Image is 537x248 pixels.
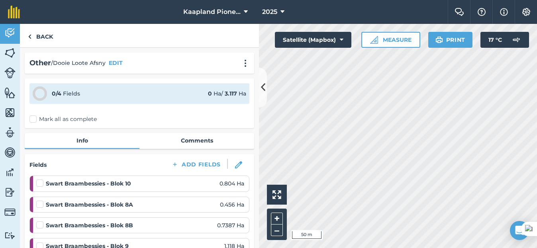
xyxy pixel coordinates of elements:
img: fieldmargin Logo [8,6,20,18]
img: svg+xml;base64,PD94bWwgdmVyc2lvbj0iMS4wIiBlbmNvZGluZz0idXRmLTgiPz4KPCEtLSBHZW5lcmF0b3I6IEFkb2JlIE... [4,127,16,139]
img: svg+xml;base64,PHN2ZyB4bWxucz0iaHR0cDovL3d3dy53My5vcmcvMjAwMC9zdmciIHdpZHRoPSIxOSIgaGVpZ2h0PSIyNC... [435,35,443,45]
img: svg+xml;base64,PD94bWwgdmVyc2lvbj0iMS4wIiBlbmNvZGluZz0idXRmLTgiPz4KPCEtLSBHZW5lcmF0b3I6IEFkb2JlIE... [4,27,16,39]
a: Info [25,133,139,148]
strong: Swart Braambessies - Blok 8B [46,221,133,230]
img: svg+xml;base64,PD94bWwgdmVyc2lvbj0iMS4wIiBlbmNvZGluZz0idXRmLTgiPz4KPCEtLSBHZW5lcmF0b3I6IEFkb2JlIE... [4,146,16,158]
img: Ruler icon [370,36,378,44]
button: Print [428,32,473,48]
label: Mark all as complete [29,115,97,123]
h4: Fields [29,160,47,169]
img: A cog icon [521,8,531,16]
button: + [271,213,283,225]
img: Two speech bubbles overlapping with the left bubble in the forefront [455,8,464,16]
img: svg+xml;base64,PHN2ZyB4bWxucz0iaHR0cDovL3d3dy53My5vcmcvMjAwMC9zdmciIHdpZHRoPSIxNyIgaGVpZ2h0PSIxNy... [500,7,508,17]
img: svg+xml;base64,PD94bWwgdmVyc2lvbj0iMS4wIiBlbmNvZGluZz0idXRmLTgiPz4KPCEtLSBHZW5lcmF0b3I6IEFkb2JlIE... [4,166,16,178]
img: svg+xml;base64,PD94bWwgdmVyc2lvbj0iMS4wIiBlbmNvZGluZz0idXRmLTgiPz4KPCEtLSBHZW5lcmF0b3I6IEFkb2JlIE... [4,232,16,239]
img: svg+xml;base64,PHN2ZyB4bWxucz0iaHR0cDovL3d3dy53My5vcmcvMjAwMC9zdmciIHdpZHRoPSI1NiIgaGVpZ2h0PSI2MC... [4,107,16,119]
a: Comments [139,133,254,148]
img: svg+xml;base64,PHN2ZyB4bWxucz0iaHR0cDovL3d3dy53My5vcmcvMjAwMC9zdmciIHdpZHRoPSIyMCIgaGVpZ2h0PSIyNC... [241,59,250,67]
h2: Other [29,57,51,69]
span: 2025 [262,7,277,17]
button: EDIT [109,59,123,67]
span: Kaapland Pioneer [183,7,241,17]
button: Add Fields [165,159,227,170]
strong: Swart Braambessies - Blok 8A [46,200,133,209]
span: 0.456 Ha [220,200,244,209]
img: A question mark icon [477,8,486,16]
button: 17 °C [480,32,529,48]
a: Back [20,24,61,47]
img: svg+xml;base64,PHN2ZyB3aWR0aD0iMTgiIGhlaWdodD0iMTgiIHZpZXdCb3g9IjAgMCAxOCAxOCIgZmlsbD0ibm9uZSIgeG... [235,161,242,168]
span: 17 ° C [488,32,502,48]
img: svg+xml;base64,PHN2ZyB4bWxucz0iaHR0cDovL3d3dy53My5vcmcvMjAwMC9zdmciIHdpZHRoPSI1NiIgaGVpZ2h0PSI2MC... [4,47,16,59]
img: svg+xml;base64,PD94bWwgdmVyc2lvbj0iMS4wIiBlbmNvZGluZz0idXRmLTgiPz4KPCEtLSBHZW5lcmF0b3I6IEFkb2JlIE... [4,186,16,198]
strong: Swart Braambessies - Blok 10 [46,179,131,188]
img: svg+xml;base64,PD94bWwgdmVyc2lvbj0iMS4wIiBlbmNvZGluZz0idXRmLTgiPz4KPCEtLSBHZW5lcmF0b3I6IEFkb2JlIE... [508,32,524,48]
img: Four arrows, one pointing top left, one top right, one bottom right and the last bottom left [272,190,281,199]
strong: 0 [208,90,212,97]
strong: 0 / 4 [52,90,61,97]
strong: 3.117 [225,90,237,97]
div: Fields [52,89,80,98]
button: – [271,225,283,236]
span: 0.804 Ha [220,179,244,188]
img: svg+xml;base64,PD94bWwgdmVyc2lvbj0iMS4wIiBlbmNvZGluZz0idXRmLTgiPz4KPCEtLSBHZW5lcmF0b3I6IEFkb2JlIE... [4,67,16,78]
img: svg+xml;base64,PHN2ZyB4bWxucz0iaHR0cDovL3d3dy53My5vcmcvMjAwMC9zdmciIHdpZHRoPSI5IiBoZWlnaHQ9IjI0Ii... [28,32,31,41]
div: Ha / Ha [208,89,246,98]
div: Open Intercom Messenger [510,221,529,240]
button: Measure [361,32,420,48]
img: svg+xml;base64,PHN2ZyB4bWxucz0iaHR0cDovL3d3dy53My5vcmcvMjAwMC9zdmciIHdpZHRoPSI1NiIgaGVpZ2h0PSI2MC... [4,87,16,99]
button: Satellite (Mapbox) [275,32,351,48]
img: svg+xml;base64,PD94bWwgdmVyc2lvbj0iMS4wIiBlbmNvZGluZz0idXRmLTgiPz4KPCEtLSBHZW5lcmF0b3I6IEFkb2JlIE... [4,207,16,218]
span: / Dooie Loote Afsny [51,59,106,67]
span: 0.7387 Ha [217,221,244,230]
